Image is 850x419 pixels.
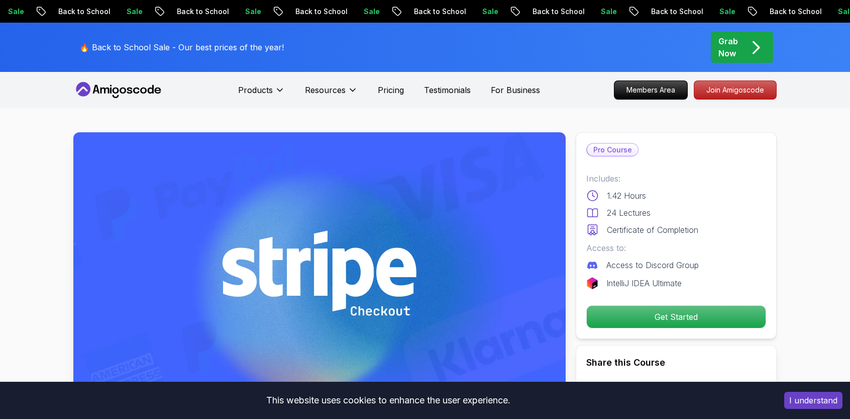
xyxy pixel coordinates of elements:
[120,7,188,17] p: Back to School
[305,84,346,96] p: Resources
[424,84,471,96] a: Testimonials
[70,7,102,17] p: Sale
[307,7,339,17] p: Sale
[491,84,540,96] a: For Business
[238,84,273,96] p: Products
[614,81,687,99] p: Members Area
[594,7,663,17] p: Back to School
[781,7,813,17] p: Sale
[476,7,544,17] p: Back to School
[663,7,695,17] p: Sale
[713,7,781,17] p: Back to School
[586,242,766,254] p: Access to:
[694,80,777,100] a: Join Amigoscode
[2,7,70,17] p: Back to School
[607,207,651,219] p: 24 Lectures
[357,7,426,17] p: Back to School
[73,132,566,409] img: java-stripe-checkout_thumbnail
[586,173,766,185] p: Includes:
[587,306,766,328] p: Get Started
[607,224,698,236] p: Certificate of Completion
[238,84,285,104] button: Products
[378,84,404,96] a: Pricing
[586,356,766,370] h2: Share this Course
[606,277,682,289] p: IntelliJ IDEA Ultimate
[8,389,769,411] div: This website uses cookies to enhance the user experience.
[694,81,776,99] p: Join Amigoscode
[79,41,284,53] p: 🔥 Back to School Sale - Our best prices of the year!
[544,7,576,17] p: Sale
[239,7,307,17] p: Back to School
[718,35,738,59] p: Grab Now
[586,277,598,289] img: jetbrains logo
[188,7,221,17] p: Sale
[426,7,458,17] p: Sale
[606,259,699,271] p: Access to Discord Group
[784,392,842,409] button: Accept cookies
[614,80,688,100] a: Members Area
[607,190,646,202] p: 1.42 Hours
[305,84,358,104] button: Resources
[587,144,638,156] p: Pro Course
[586,305,766,328] button: Get Started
